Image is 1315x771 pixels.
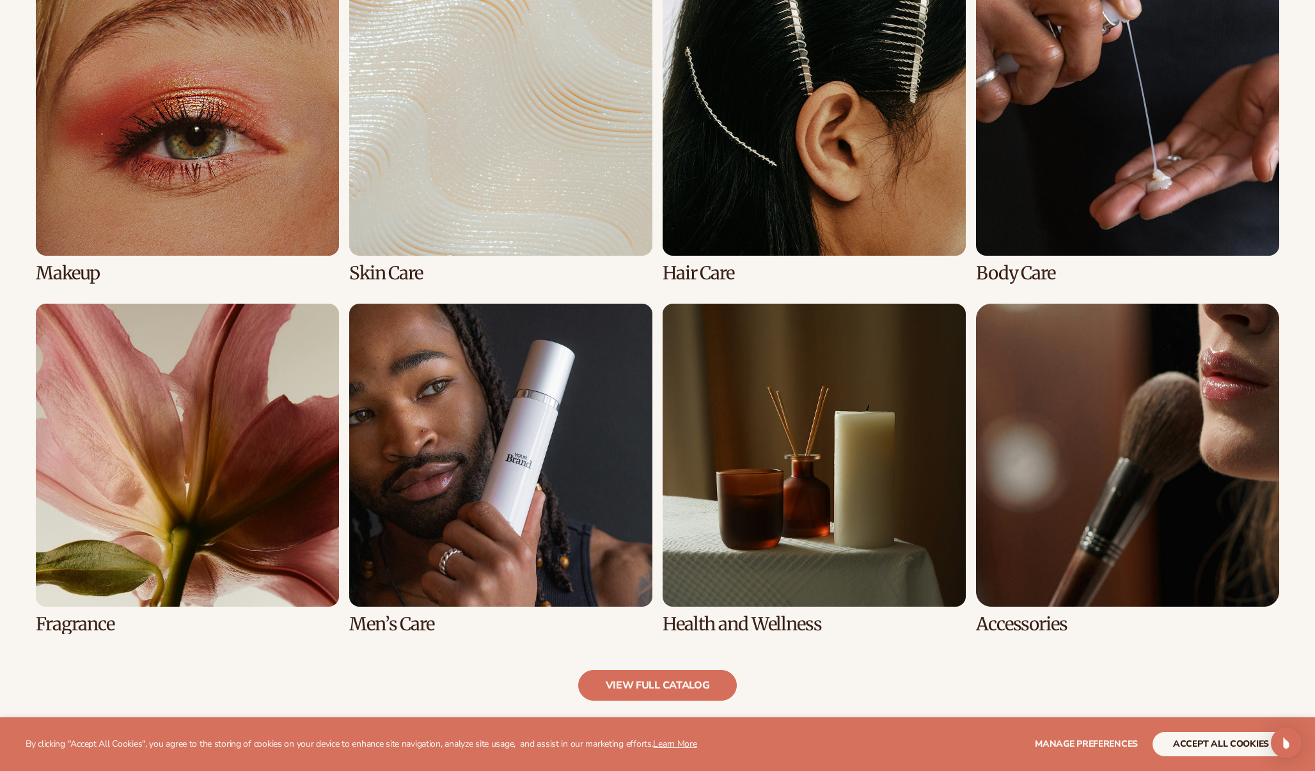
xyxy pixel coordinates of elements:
div: 6 / 8 [349,304,652,634]
div: 7 / 8 [663,304,966,634]
div: 8 / 8 [976,304,1279,634]
div: Open Intercom Messenger [1271,728,1302,758]
a: Learn More [653,738,697,750]
span: Manage preferences [1035,738,1138,750]
button: accept all cookies [1153,732,1289,756]
h3: Skin Care [349,263,652,283]
button: Manage preferences [1035,732,1138,756]
div: 5 / 8 [36,304,339,634]
a: view full catalog [578,670,737,701]
h3: Body Care [976,263,1279,283]
h3: Makeup [36,263,339,283]
h3: Hair Care [663,263,966,283]
p: By clicking "Accept All Cookies", you agree to the storing of cookies on your device to enhance s... [26,739,697,750]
